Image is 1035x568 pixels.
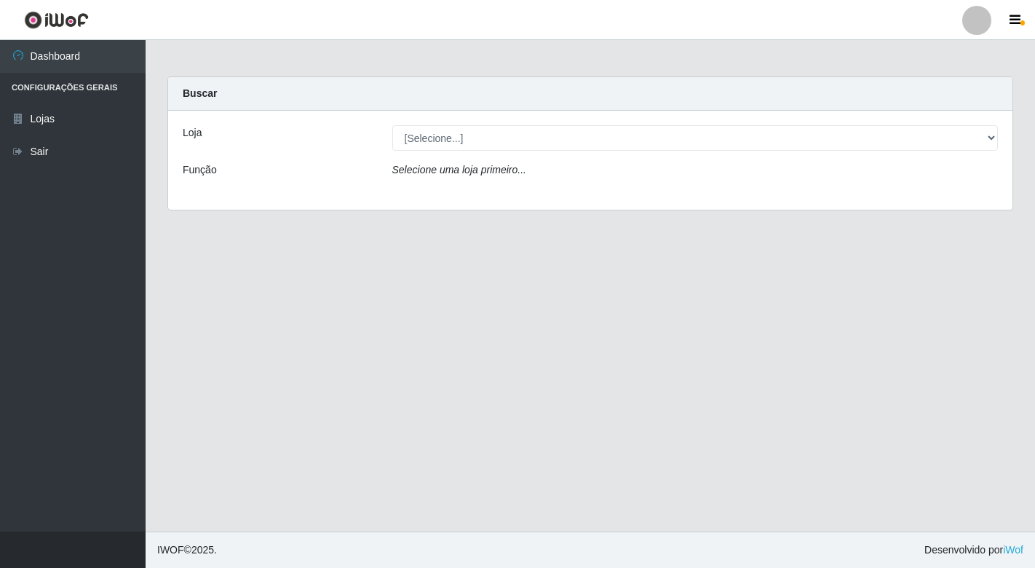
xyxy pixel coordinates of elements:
[183,162,217,178] label: Função
[1003,544,1023,556] a: iWof
[924,543,1023,558] span: Desenvolvido por
[183,125,202,141] label: Loja
[157,543,217,558] span: © 2025 .
[24,11,89,29] img: CoreUI Logo
[392,164,526,175] i: Selecione uma loja primeiro...
[157,544,184,556] span: IWOF
[183,87,217,99] strong: Buscar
